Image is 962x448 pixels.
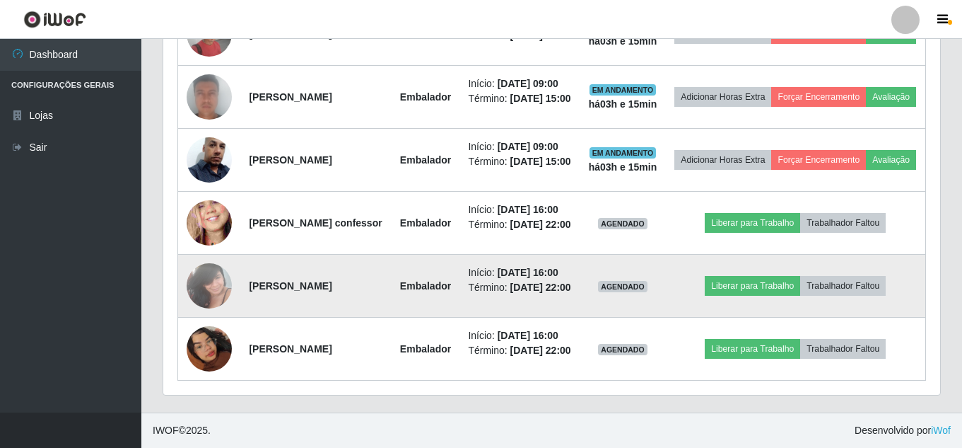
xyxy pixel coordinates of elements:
[498,267,558,278] time: [DATE] 16:00
[468,76,571,91] li: Início:
[249,154,332,166] strong: [PERSON_NAME]
[674,87,771,107] button: Adicionar Horas Extra
[771,150,866,170] button: Forçar Encerramento
[705,213,800,233] button: Liberar para Trabalho
[249,91,332,103] strong: [PERSON_NAME]
[153,425,179,436] span: IWOF
[800,339,886,359] button: Trabalhador Faltou
[498,78,558,89] time: [DATE] 09:00
[674,150,771,170] button: Adicionar Horas Extra
[705,339,800,359] button: Liberar para Trabalho
[468,139,571,154] li: Início:
[400,280,451,292] strong: Embalador
[468,343,571,358] li: Término:
[187,255,232,316] img: 1706050148347.jpeg
[589,35,657,47] strong: há 03 h e 15 min
[468,265,571,280] li: Início:
[400,217,451,229] strong: Embalador
[187,174,232,272] img: 1650948199907.jpeg
[866,150,916,170] button: Avaliação
[510,219,571,230] time: [DATE] 22:00
[800,276,886,296] button: Trabalhador Faltou
[187,120,232,200] img: 1740359747198.jpeg
[589,147,657,159] span: EM ANDAMENTO
[153,423,211,438] span: © 2025 .
[800,213,886,233] button: Trabalhador Faltou
[468,91,571,106] li: Término:
[400,154,451,166] strong: Embalador
[510,282,571,293] time: [DATE] 22:00
[498,330,558,341] time: [DATE] 16:00
[866,87,916,107] button: Avaliação
[598,218,647,229] span: AGENDADO
[249,280,332,292] strong: [PERSON_NAME]
[510,345,571,356] time: [DATE] 22:00
[468,280,571,295] li: Término:
[187,50,232,144] img: 1748706192585.jpeg
[400,91,451,103] strong: Embalador
[598,344,647,355] span: AGENDADO
[468,217,571,232] li: Término:
[400,28,451,40] strong: Embalador
[510,156,571,167] time: [DATE] 15:00
[705,276,800,296] button: Liberar para Trabalho
[855,423,951,438] span: Desenvolvido por
[589,84,657,96] span: EM ANDAMENTO
[187,309,232,389] img: 1756135757654.jpeg
[23,11,86,28] img: CoreUI Logo
[598,281,647,292] span: AGENDADO
[468,154,571,169] li: Término:
[400,343,451,355] strong: Embalador
[931,425,951,436] a: iWof
[589,161,657,173] strong: há 03 h e 15 min
[468,202,571,217] li: Início:
[468,328,571,343] li: Início:
[249,343,332,355] strong: [PERSON_NAME]
[249,28,332,40] strong: [PERSON_NAME]
[771,87,866,107] button: Forçar Encerramento
[498,204,558,215] time: [DATE] 16:00
[498,141,558,152] time: [DATE] 09:00
[249,217,382,229] strong: [PERSON_NAME] confessor
[589,98,657,110] strong: há 03 h e 15 min
[510,93,571,104] time: [DATE] 15:00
